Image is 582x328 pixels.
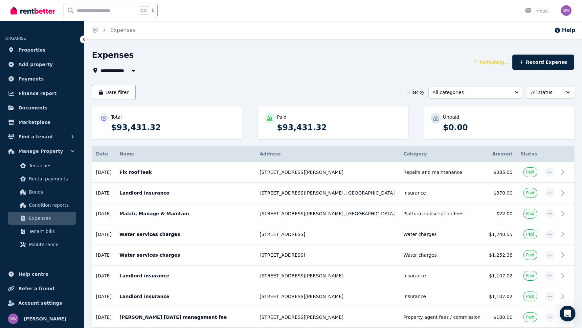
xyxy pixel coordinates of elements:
[5,36,26,41] span: ORGANISE
[18,285,54,293] span: Refer a friend
[8,225,76,238] a: Tenant bills
[526,190,534,196] span: Paid
[485,266,517,286] td: $1,107.02
[485,245,517,266] td: $1,252.38
[5,116,78,129] a: Marketplace
[554,26,575,34] button: Help
[92,146,116,162] th: Date
[92,183,116,203] td: [DATE]
[409,90,424,95] span: Filter by
[8,159,76,172] a: Tenancies
[120,231,252,238] p: Water services charges
[428,86,523,99] button: All categories
[116,146,256,162] th: Name
[5,58,78,71] a: Add property
[8,199,76,212] a: Condition reports
[443,114,459,120] p: Unpaid
[18,89,56,97] span: Finance report
[399,286,485,307] td: Insurance
[485,162,517,183] td: $385.00
[485,224,517,245] td: $1,240.55
[399,183,485,203] td: Insurance
[256,245,400,266] td: [STREET_ADDRESS]
[120,210,252,217] p: Match, Manage & Maintain
[485,307,517,328] td: $180.00
[18,133,53,141] span: Find a tenant
[5,282,78,295] a: Refer a friend
[8,314,18,324] img: May Wong
[92,286,116,307] td: [DATE]
[120,252,252,258] p: Water services charges
[531,89,561,96] span: All status
[527,86,574,99] button: All status
[120,293,252,300] p: Landlord insurance
[92,203,116,224] td: [DATE]
[277,114,286,120] p: Paid
[5,296,78,310] a: Account settings
[399,224,485,245] td: Water charges
[526,273,534,278] span: Paid
[399,266,485,286] td: Insurance
[526,170,534,175] span: Paid
[92,162,116,183] td: [DATE]
[8,172,76,185] a: Rental payments
[443,122,568,133] p: $0.00
[110,27,135,33] a: Expenses
[18,60,53,68] span: Add property
[561,5,571,16] img: May Wong
[29,227,73,235] span: Tenant bills
[24,315,66,323] span: [PERSON_NAME]
[5,72,78,85] a: Payments
[526,211,534,216] span: Paid
[433,89,509,96] span: All categories
[29,175,73,183] span: Rental payments
[29,214,73,222] span: Expenses
[84,21,143,39] nav: Breadcrumb
[5,87,78,100] a: Finance report
[526,315,534,320] span: Paid
[485,286,517,307] td: $1,107.02
[256,146,400,162] th: Address
[5,145,78,158] button: Manage Property
[111,114,122,120] p: Total
[18,299,62,307] span: Account settings
[256,286,400,307] td: [STREET_ADDRESS][PERSON_NAME]
[29,162,73,170] span: Tenancies
[18,147,63,155] span: Manage Property
[399,307,485,328] td: Property agent fees / commission
[111,122,235,133] p: $93,431.32
[92,85,136,100] button: Date filter
[5,43,78,57] a: Properties
[525,8,548,14] div: Inbox
[256,307,400,328] td: [STREET_ADDRESS][PERSON_NAME]
[18,270,49,278] span: Help centre
[139,6,149,15] span: Ctrl
[92,224,116,245] td: [DATE]
[92,266,116,286] td: [DATE]
[399,245,485,266] td: Water charges
[5,101,78,114] a: Documents
[485,203,517,224] td: $22.00
[256,183,400,203] td: [STREET_ADDRESS][PERSON_NAME], [GEOGRAPHIC_DATA]
[152,8,154,13] span: k
[29,188,73,196] span: Bonds
[256,203,400,224] td: [STREET_ADDRESS][PERSON_NAME], [GEOGRAPHIC_DATA]
[512,55,574,70] button: Record Expense
[277,122,401,133] p: $93,431.32
[399,203,485,224] td: Platform subscription fees
[5,130,78,143] button: Find a tenant
[256,162,400,183] td: [STREET_ADDRESS][PERSON_NAME]
[8,212,76,225] a: Expenses
[256,224,400,245] td: [STREET_ADDRESS]
[399,146,485,162] th: Category
[256,266,400,286] td: [STREET_ADDRESS][PERSON_NAME]
[120,190,252,196] p: Landlord insurance
[18,46,46,54] span: Properties
[120,169,252,176] p: Fix roof leak
[5,268,78,281] a: Help centre
[526,294,534,299] span: Paid
[11,6,55,15] img: RentBetter
[92,50,134,60] h1: Expenses
[18,118,50,126] span: Marketplace
[92,245,116,266] td: [DATE]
